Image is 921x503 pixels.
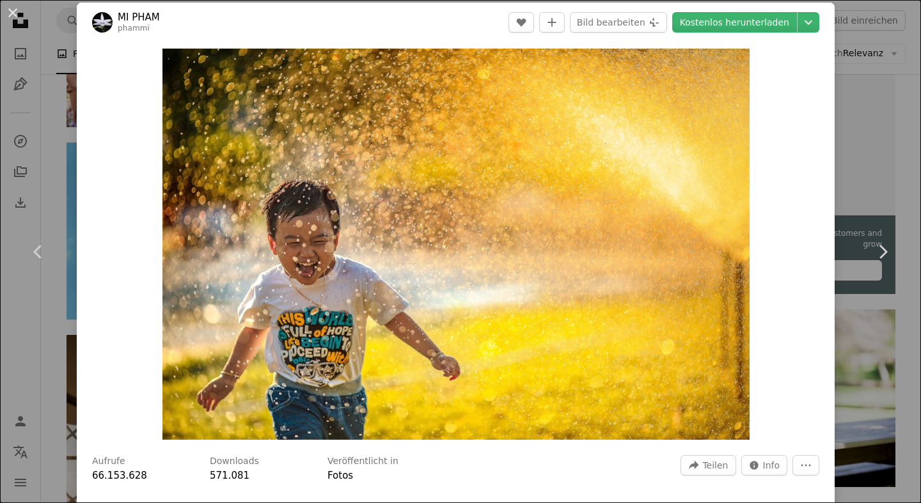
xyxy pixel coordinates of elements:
span: 66.153.628 [92,470,147,481]
a: Kostenlos herunterladen [672,12,797,33]
h3: Aufrufe [92,455,125,468]
button: Zu Kollektion hinzufügen [539,12,565,33]
button: Downloadgröße auswählen [798,12,819,33]
span: 571.081 [210,470,249,481]
a: MI PHAM [118,11,160,24]
button: Dieses Bild teilen [681,455,736,476]
button: Bild bearbeiten [570,12,667,33]
img: Zum Profil von MI PHAM [92,12,113,33]
span: Info [763,456,780,475]
a: phammi [118,24,150,33]
a: Weiter [844,190,921,313]
button: Statistiken zu diesem Bild [741,455,788,476]
button: Weitere Aktionen [792,455,819,476]
button: Dieses Bild heranzoomen [162,49,750,440]
h3: Downloads [210,455,259,468]
span: Teilen [702,456,728,475]
a: Fotos [327,470,353,481]
button: Gefällt mir [508,12,534,33]
img: a young boy running through a sprinkle of water [162,49,750,440]
h3: Veröffentlicht in [327,455,398,468]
